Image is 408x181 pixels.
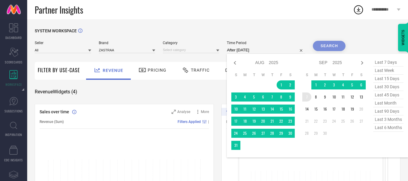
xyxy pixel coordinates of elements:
td: Sat Aug 23 2025 [286,117,295,126]
td: Sun Sep 14 2025 [302,105,311,114]
span: Brand [99,41,155,45]
td: Wed Sep 10 2025 [329,92,339,102]
th: Sunday [231,73,240,77]
td: Mon Aug 18 2025 [240,117,249,126]
span: DASHBOARD [5,35,22,40]
td: Sun Aug 03 2025 [231,92,240,102]
td: Tue Sep 16 2025 [320,105,329,114]
span: Pricing [148,68,166,73]
span: INSPIRATION [5,132,22,137]
span: SUGGESTIONS [5,109,23,113]
span: Time Period [227,41,305,45]
th: Thursday [268,73,277,77]
td: Fri Aug 22 2025 [277,117,286,126]
span: last 7 days [373,58,403,66]
td: Fri Sep 12 2025 [348,92,357,102]
td: Thu Sep 18 2025 [339,105,348,114]
span: last 45 days [373,91,403,99]
td: Fri Sep 19 2025 [348,105,357,114]
td: Sat Sep 13 2025 [357,92,366,102]
span: last 30 days [373,83,403,91]
td: Mon Sep 08 2025 [311,92,320,102]
td: Fri Aug 08 2025 [277,92,286,102]
td: Mon Sep 15 2025 [311,105,320,114]
td: Thu Aug 07 2025 [268,92,277,102]
span: last month [373,99,403,107]
td: Mon Aug 25 2025 [240,129,249,138]
td: Sat Sep 27 2025 [357,117,366,126]
td: Tue Sep 09 2025 [320,92,329,102]
th: Friday [277,73,286,77]
span: last 15 days [373,75,403,83]
td: Wed Aug 27 2025 [259,129,268,138]
div: Premium [221,108,244,117]
th: Wednesday [259,73,268,77]
td: Sat Aug 30 2025 [286,129,295,138]
td: Wed Aug 13 2025 [259,105,268,114]
span: Revenue (Sum) [40,120,64,124]
div: Open download list [353,4,364,15]
span: Revenue Widgets ( 4 ) [35,89,77,95]
td: Mon Aug 11 2025 [240,105,249,114]
td: Sun Aug 10 2025 [231,105,240,114]
td: Mon Sep 01 2025 [311,80,320,89]
div: Previous month [231,59,239,66]
th: Wednesday [329,73,339,77]
th: Thursday [339,73,348,77]
td: Sat Sep 06 2025 [357,80,366,89]
td: Thu Aug 28 2025 [268,129,277,138]
span: SYSTEM WORKSPACE [35,28,77,33]
td: Wed Aug 20 2025 [259,117,268,126]
td: Mon Aug 04 2025 [240,92,249,102]
td: Thu Aug 21 2025 [268,117,277,126]
td: Thu Aug 14 2025 [268,105,277,114]
span: Filters Applied [178,120,201,124]
td: Thu Sep 11 2025 [339,92,348,102]
span: Seller [35,41,91,45]
td: Tue Aug 19 2025 [249,117,259,126]
span: last week [373,66,403,75]
span: SCORECARDS [5,60,23,64]
th: Tuesday [320,73,329,77]
td: Wed Sep 03 2025 [329,80,339,89]
span: More [201,110,209,114]
span: Filter By Use-Case [38,66,80,74]
td: Mon Sep 29 2025 [311,129,320,138]
td: Fri Aug 15 2025 [277,105,286,114]
span: Traffic [191,68,210,73]
td: Tue Sep 02 2025 [320,80,329,89]
td: Tue Aug 12 2025 [249,105,259,114]
td: Thu Sep 25 2025 [339,117,348,126]
td: Tue Sep 23 2025 [320,117,329,126]
span: Sales over time [40,109,69,114]
td: Thu Sep 04 2025 [339,80,348,89]
span: Analyse [177,110,190,114]
span: WORKSPACE [5,82,22,87]
span: last 90 days [373,107,403,115]
td: Tue Aug 05 2025 [249,92,259,102]
th: Saturday [357,73,366,77]
span: last 6 months [373,124,403,132]
td: Wed Sep 24 2025 [329,117,339,126]
input: Select category [163,47,219,53]
td: Tue Sep 30 2025 [320,129,329,138]
th: Tuesday [249,73,259,77]
td: Sat Sep 20 2025 [357,105,366,114]
th: Saturday [286,73,295,77]
td: Fri Sep 05 2025 [348,80,357,89]
td: Fri Aug 29 2025 [277,129,286,138]
td: Sun Sep 07 2025 [302,92,311,102]
input: Select time period [227,47,305,54]
span: Partner Insights [35,4,83,16]
span: Category [163,41,219,45]
td: Sun Aug 31 2025 [231,141,240,150]
td: Sun Aug 24 2025 [231,129,240,138]
td: Sat Aug 16 2025 [286,105,295,114]
svg: Zoom [172,110,176,114]
td: Wed Sep 17 2025 [329,105,339,114]
td: Sat Aug 02 2025 [286,80,295,89]
th: Friday [348,73,357,77]
span: last 3 months [373,115,403,124]
th: Monday [240,73,249,77]
td: Sat Aug 09 2025 [286,92,295,102]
